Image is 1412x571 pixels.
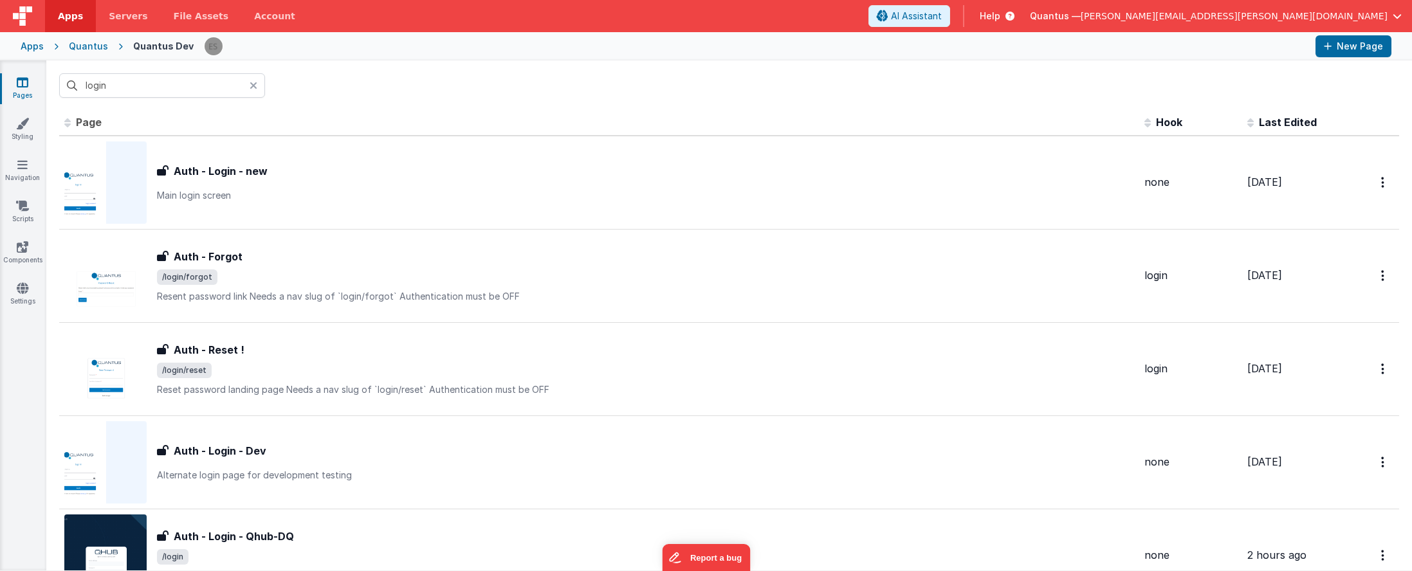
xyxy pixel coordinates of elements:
[157,269,217,285] span: /login/forgot
[868,5,950,27] button: AI Assistant
[69,40,108,53] div: Quantus
[174,342,244,358] h3: Auth - Reset !
[1144,268,1237,283] div: login
[109,10,147,23] span: Servers
[205,37,223,55] img: 2445f8d87038429357ee99e9bdfcd63a
[891,10,942,23] span: AI Assistant
[1081,10,1388,23] span: [PERSON_NAME][EMAIL_ADDRESS][PERSON_NAME][DOMAIN_NAME]
[174,443,266,458] h3: Auth - Login - Dev
[1316,35,1391,57] button: New Page
[1247,269,1282,282] span: [DATE]
[1247,362,1282,375] span: [DATE]
[174,163,268,179] h3: Auth - Login - new
[1373,356,1394,382] button: Options
[1156,116,1182,129] span: Hook
[1144,175,1237,190] div: none
[1373,262,1394,289] button: Options
[1259,116,1317,129] span: Last Edited
[174,529,294,544] h3: Auth - Login - Qhub-DQ
[157,469,1134,482] p: Alternate login page for development testing
[59,73,265,98] input: Search pages, id's ...
[1373,542,1394,568] button: Options
[1373,449,1394,475] button: Options
[1144,455,1237,469] div: none
[1030,10,1402,23] button: Quantus — [PERSON_NAME][EMAIL_ADDRESS][PERSON_NAME][DOMAIN_NAME]
[133,40,194,53] div: Quantus Dev
[1030,10,1081,23] span: Quantus —
[157,290,1134,303] p: Resent password link Needs a nav slug of `login/forgot` Authentication must be OFF
[1247,548,1307,561] span: 2 hours ago
[174,249,243,264] h3: Auth - Forgot
[1247,455,1282,468] span: [DATE]
[1247,176,1282,188] span: [DATE]
[157,363,212,378] span: /login/reset
[1144,548,1237,563] div: none
[1373,169,1394,195] button: Options
[157,383,1134,396] p: Reset password landing page Needs a nav slug of `login/reset` Authentication must be OFF
[980,10,1000,23] span: Help
[157,549,188,565] span: /login
[1144,361,1237,376] div: login
[58,10,83,23] span: Apps
[662,544,750,571] iframe: Marker.io feedback button
[76,116,102,129] span: Page
[174,10,229,23] span: File Assets
[157,189,1134,202] p: Main login screen
[21,40,44,53] div: Apps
